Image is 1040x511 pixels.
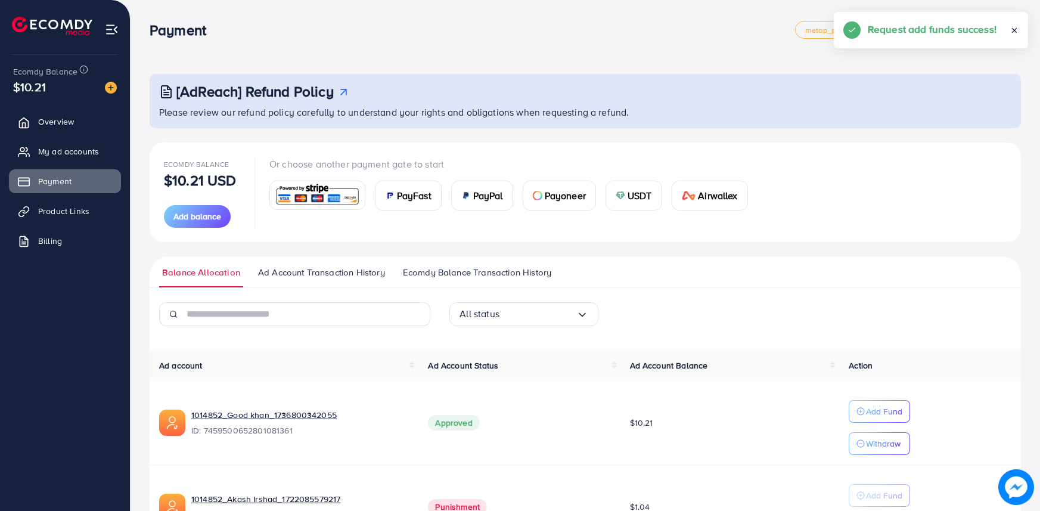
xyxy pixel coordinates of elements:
[375,181,442,210] a: cardPayFast
[13,78,46,95] span: $10.21
[849,400,910,423] button: Add Fund
[866,436,901,451] p: Withdraw
[269,181,365,210] a: card
[999,470,1034,505] img: image
[849,360,873,371] span: Action
[159,105,1014,119] p: Please review our refund policy carefully to understand your rights and obligations when requesti...
[385,191,395,200] img: card
[191,409,409,421] a: 1014852_Good khan_1736800342055
[191,493,409,505] a: 1014852_Akash Irshad_1722085579217
[866,404,902,419] p: Add Fund
[38,205,89,217] span: Product Links
[164,159,229,169] span: Ecomdy Balance
[533,191,542,200] img: card
[164,173,237,187] p: $10.21 USD
[606,181,662,210] a: cardUSDT
[159,360,203,371] span: Ad account
[38,116,74,128] span: Overview
[9,110,121,134] a: Overview
[428,360,498,371] span: Ad Account Status
[672,181,748,210] a: cardAirwallex
[628,188,652,203] span: USDT
[682,191,696,200] img: card
[473,188,503,203] span: PayPal
[105,82,117,94] img: image
[150,21,216,39] h3: Payment
[428,415,479,431] span: Approved
[451,181,513,210] a: cardPayPal
[795,21,888,39] a: metap_pakistan_001
[191,425,409,436] span: ID: 7459500652801081361
[545,188,586,203] span: Payoneer
[397,188,431,203] span: PayFast
[191,409,409,436] div: <span class='underline'>1014852_Good khan_1736800342055</span></br>7459500652801081361
[164,205,231,228] button: Add balance
[38,235,62,247] span: Billing
[449,302,598,326] div: Search for option
[269,157,758,171] p: Or choose another payment gate to start
[868,21,996,37] h5: Request add funds success!
[866,488,902,503] p: Add Fund
[13,66,77,78] span: Ecomdy Balance
[403,266,551,279] span: Ecomdy Balance Transaction History
[460,305,499,323] span: All status
[849,484,910,507] button: Add Fund
[805,26,878,34] span: metap_pakistan_001
[12,17,92,35] img: logo
[616,191,625,200] img: card
[9,199,121,223] a: Product Links
[523,181,596,210] a: cardPayoneer
[9,140,121,163] a: My ad accounts
[176,83,334,100] h3: [AdReach] Refund Policy
[173,210,221,222] span: Add balance
[9,169,121,193] a: Payment
[9,229,121,253] a: Billing
[698,188,737,203] span: Airwallex
[499,305,576,323] input: Search for option
[162,266,240,279] span: Balance Allocation
[258,266,385,279] span: Ad Account Transaction History
[105,23,119,36] img: menu
[38,175,72,187] span: Payment
[159,410,185,436] img: ic-ads-acc.e4c84228.svg
[630,417,653,429] span: $10.21
[38,145,99,157] span: My ad accounts
[630,360,708,371] span: Ad Account Balance
[461,191,471,200] img: card
[849,432,910,455] button: Withdraw
[274,182,361,208] img: card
